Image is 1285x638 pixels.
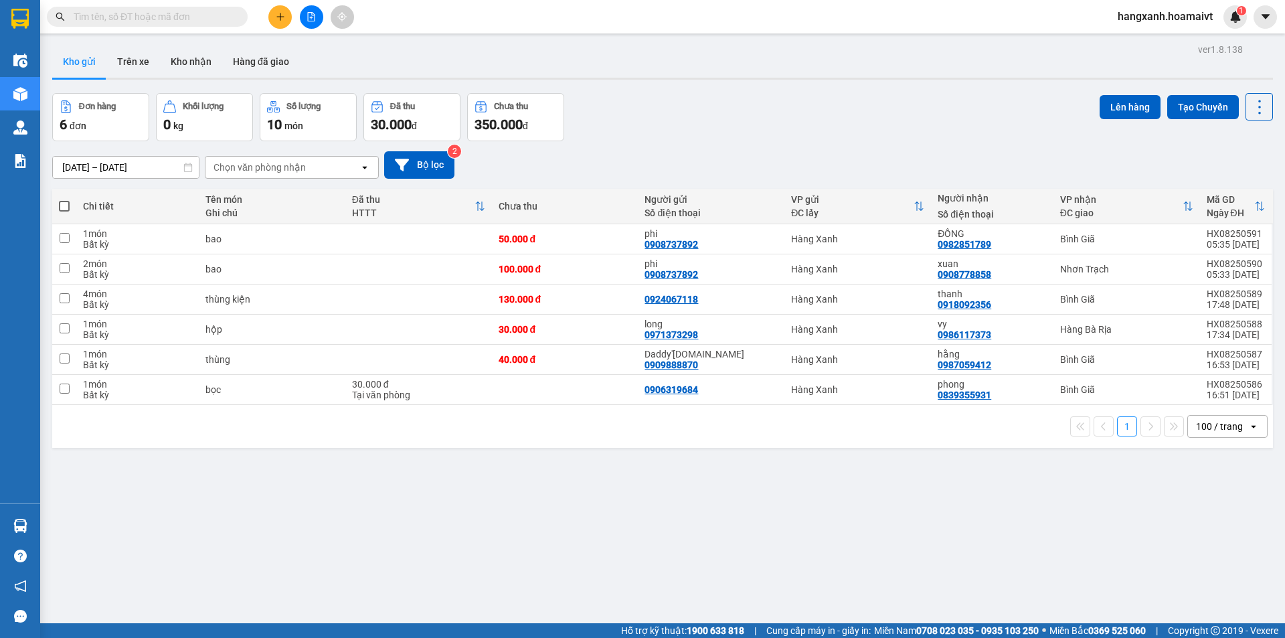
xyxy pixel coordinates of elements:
[791,384,924,395] div: Hàng Xanh
[645,194,778,205] div: Người gửi
[307,12,316,21] span: file-add
[83,289,191,299] div: 4 món
[14,610,27,623] span: message
[352,390,485,400] div: Tại văn phòng
[331,5,354,29] button: aim
[645,360,698,370] div: 0909888870
[1239,6,1244,15] span: 1
[345,189,492,224] th: Toggle SortBy
[1229,11,1241,23] img: icon-new-feature
[1117,416,1137,436] button: 1
[645,349,778,360] div: Daddy's.House.Shop
[791,324,924,335] div: Hàng Xanh
[371,116,412,133] span: 30.000
[83,299,191,310] div: Bất kỳ
[300,5,323,29] button: file-add
[754,623,756,638] span: |
[645,208,778,218] div: Số điện thoại
[1060,294,1193,305] div: Bình Giã
[1207,379,1266,390] div: HX08250586
[286,102,321,111] div: Số lượng
[1100,95,1161,119] button: Lên hàng
[83,390,191,400] div: Bất kỳ
[938,239,991,250] div: 0982851789
[260,93,357,141] button: Số lượng10món
[83,228,191,239] div: 1 món
[284,121,303,131] span: món
[384,151,454,179] button: Bộ lọc
[13,87,27,101] img: warehouse-icon
[938,258,1046,269] div: xuan
[14,550,27,562] span: question-circle
[1207,299,1266,310] div: 17:48 [DATE]
[645,258,778,269] div: phi
[13,519,27,533] img: warehouse-icon
[79,102,116,111] div: Đơn hàng
[1196,420,1243,433] div: 100 / trang
[645,269,698,280] div: 0908737892
[938,329,991,340] div: 0986117373
[183,102,224,111] div: Khối lượng
[106,46,160,78] button: Trên xe
[791,234,924,244] div: Hàng Xanh
[83,239,191,250] div: Bất kỳ
[1060,354,1193,365] div: Bình Giã
[160,46,222,78] button: Kho nhận
[412,121,417,131] span: đ
[390,102,415,111] div: Đã thu
[791,194,914,205] div: VP gửi
[499,264,632,274] div: 100.000 đ
[938,360,991,370] div: 0987059412
[1088,625,1146,636] strong: 0369 525 060
[1207,329,1266,340] div: 17:34 [DATE]
[523,121,528,131] span: đ
[1042,628,1046,633] span: ⚪️
[205,324,339,335] div: hộp
[645,329,698,340] div: 0971373298
[1049,623,1146,638] span: Miền Bắc
[645,239,698,250] div: 0908737892
[1207,319,1266,329] div: HX08250588
[268,5,292,29] button: plus
[1207,228,1266,239] div: HX08250591
[11,9,29,29] img: logo-vxr
[1200,189,1272,224] th: Toggle SortBy
[276,12,285,21] span: plus
[494,102,528,111] div: Chưa thu
[1060,194,1183,205] div: VP nhận
[938,269,991,280] div: 0908778858
[83,258,191,269] div: 2 món
[267,116,282,133] span: 10
[83,379,191,390] div: 1 món
[791,354,924,365] div: Hàng Xanh
[83,329,191,340] div: Bất kỳ
[1207,360,1266,370] div: 16:53 [DATE]
[938,193,1046,204] div: Người nhận
[874,623,1039,638] span: Miền Nam
[60,116,67,133] span: 6
[938,319,1046,329] div: vy
[467,93,564,141] button: Chưa thu350.000đ
[916,625,1039,636] strong: 0708 023 035 - 0935 103 250
[83,201,191,212] div: Chi tiết
[1237,6,1246,15] sup: 1
[1053,189,1200,224] th: Toggle SortBy
[1248,421,1259,432] svg: open
[791,294,924,305] div: Hàng Xanh
[499,354,632,365] div: 40.000 đ
[1060,234,1193,244] div: Bình Giã
[645,384,698,395] div: 0906319684
[1207,208,1255,218] div: Ngày ĐH
[1060,324,1193,335] div: Hàng Bà Rịa
[1107,8,1223,25] span: hangxanh.hoamaivt
[1207,194,1255,205] div: Mã GD
[70,121,86,131] span: đơn
[1156,623,1158,638] span: |
[337,12,347,21] span: aim
[359,162,370,173] svg: open
[173,121,183,131] span: kg
[363,93,460,141] button: Đã thu30.000đ
[1207,258,1266,269] div: HX08250590
[52,93,149,141] button: Đơn hàng6đơn
[1060,264,1193,274] div: Nhơn Trạch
